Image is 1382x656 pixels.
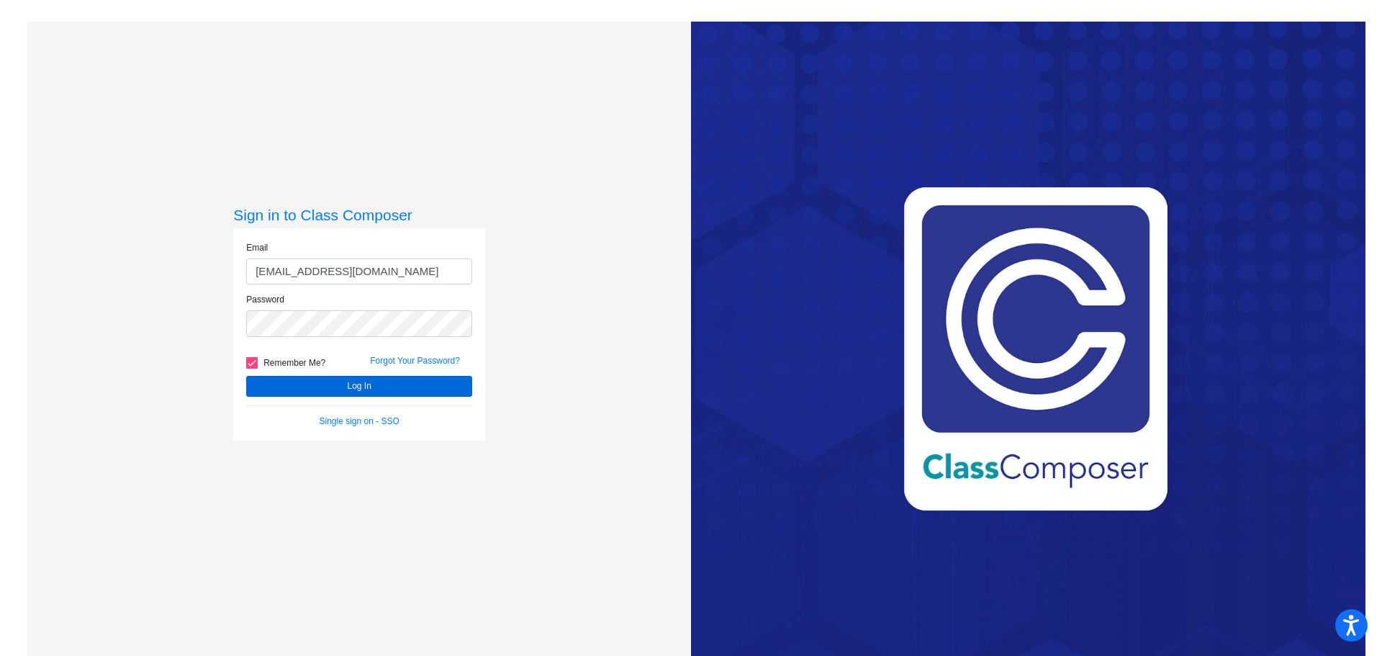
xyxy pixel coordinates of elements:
[246,376,472,397] button: Log In
[263,354,325,372] span: Remember Me?
[233,206,485,224] h3: Sign in to Class Composer
[246,293,284,306] label: Password
[320,416,399,426] a: Single sign on - SSO
[370,356,460,366] a: Forgot Your Password?
[246,241,268,254] label: Email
